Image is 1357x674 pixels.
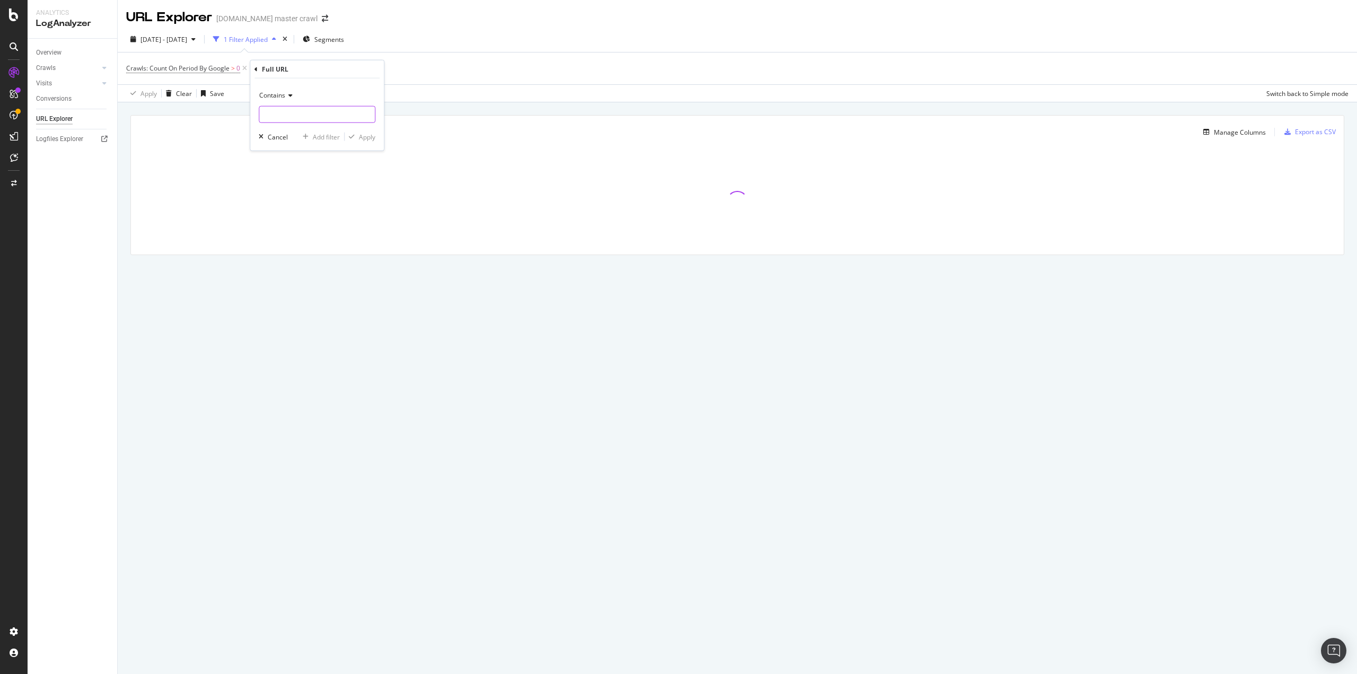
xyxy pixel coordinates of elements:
span: > [231,64,235,73]
div: Save [210,89,224,98]
div: URL Explorer [36,113,73,125]
span: 0 [236,61,240,76]
div: Overview [36,47,61,58]
div: Switch back to Simple mode [1266,89,1349,98]
button: 1 Filter Applied [209,31,280,48]
a: Crawls [36,63,99,74]
button: Add Filter [249,62,292,75]
button: Add filter [298,132,340,142]
button: Export as CSV [1280,124,1336,141]
a: Visits [36,78,99,89]
div: Export as CSV [1295,127,1336,136]
a: Logfiles Explorer [36,134,110,145]
div: Apply [140,89,157,98]
div: Add filter [313,132,340,141]
a: URL Explorer [36,113,110,125]
div: URL Explorer [126,8,212,27]
div: Conversions [36,93,72,104]
button: Apply [345,132,375,142]
div: Full URL [262,65,288,74]
div: Crawls [36,63,56,74]
div: Apply [359,132,375,141]
div: Logfiles Explorer [36,134,83,145]
div: times [280,34,289,45]
button: Segments [298,31,348,48]
span: Contains [259,91,285,100]
div: Analytics [36,8,109,17]
button: Cancel [254,132,288,142]
div: Open Intercom Messenger [1321,638,1346,663]
a: Conversions [36,93,110,104]
a: Overview [36,47,110,58]
div: Visits [36,78,52,89]
button: Switch back to Simple mode [1262,85,1349,102]
button: Clear [162,85,192,102]
span: [DATE] - [DATE] [140,35,187,44]
button: Save [197,85,224,102]
div: Clear [176,89,192,98]
button: [DATE] - [DATE] [126,31,200,48]
div: 1 Filter Applied [224,35,268,44]
button: Manage Columns [1199,126,1266,138]
div: Cancel [268,132,288,141]
div: Manage Columns [1214,128,1266,137]
span: Segments [314,35,344,44]
button: Apply [126,85,157,102]
div: LogAnalyzer [36,17,109,30]
div: arrow-right-arrow-left [322,15,328,22]
div: [DOMAIN_NAME] master crawl [216,13,318,24]
span: Crawls: Count On Period By Google [126,64,230,73]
